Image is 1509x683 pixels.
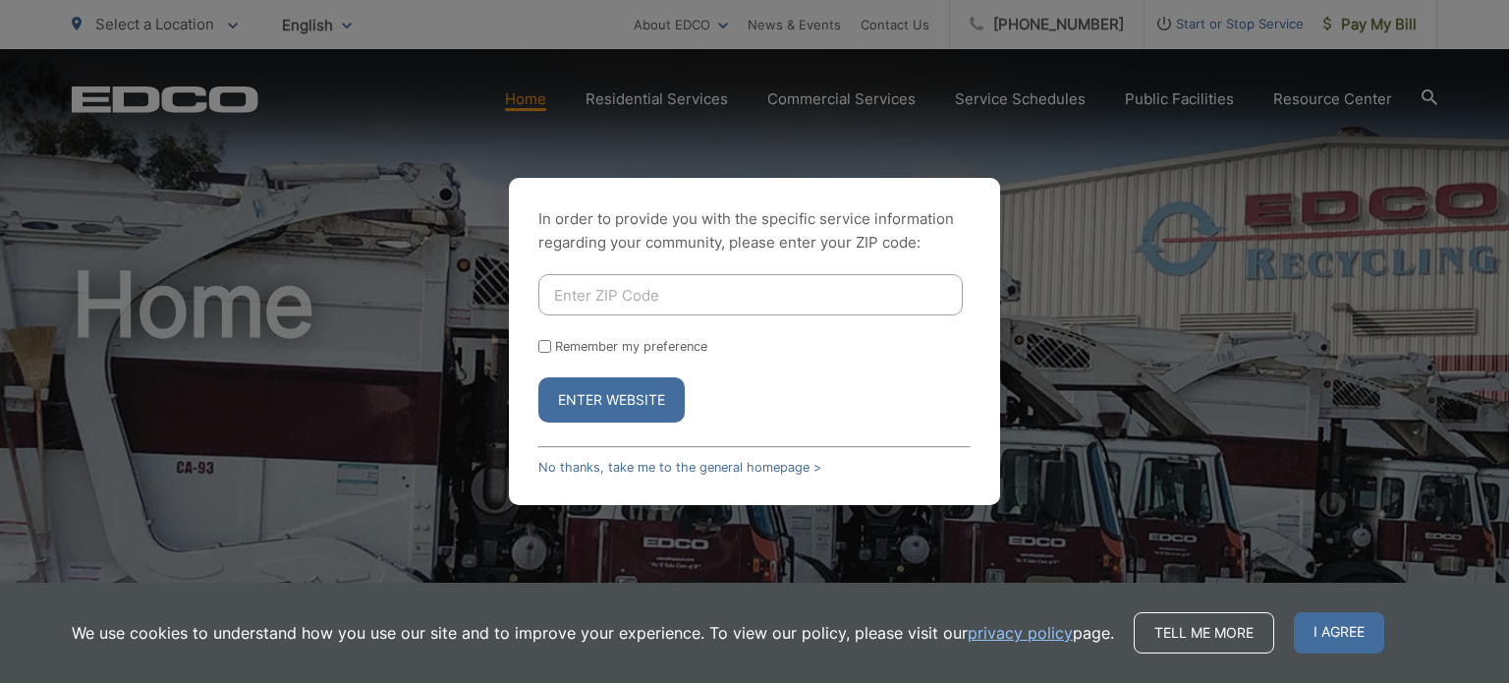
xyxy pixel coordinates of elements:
[538,377,685,423] button: Enter Website
[72,621,1114,645] p: We use cookies to understand how you use our site and to improve your experience. To view our pol...
[538,207,971,255] p: In order to provide you with the specific service information regarding your community, please en...
[538,274,963,315] input: Enter ZIP Code
[538,460,821,475] a: No thanks, take me to the general homepage >
[555,339,707,354] label: Remember my preference
[1134,612,1274,654] a: Tell me more
[1294,612,1384,654] span: I agree
[968,621,1073,645] a: privacy policy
